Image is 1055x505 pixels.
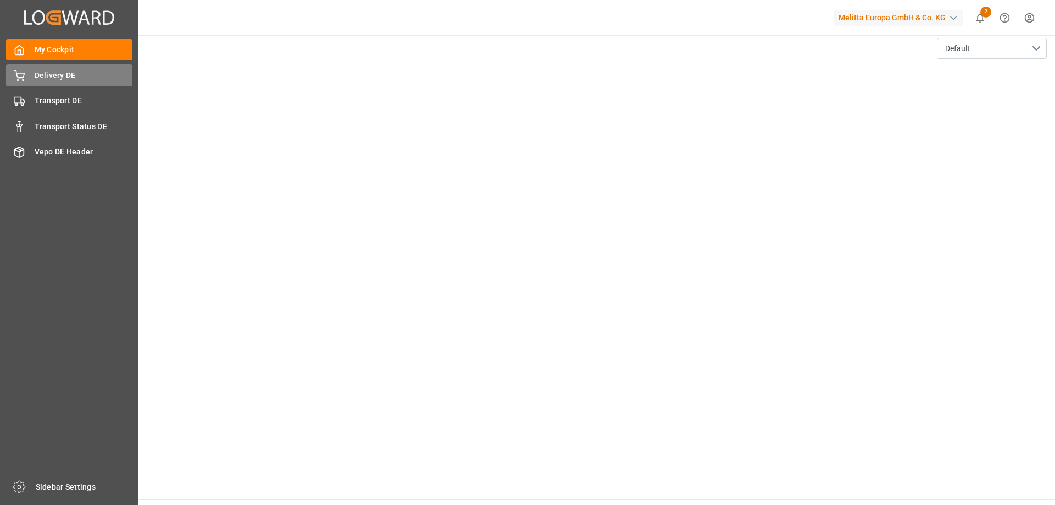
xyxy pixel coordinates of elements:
[945,43,970,54] span: Default
[35,70,133,81] span: Delivery DE
[6,90,132,112] a: Transport DE
[968,5,992,30] button: show 2 new notifications
[937,38,1047,59] button: open menu
[980,7,991,18] span: 2
[35,44,133,56] span: My Cockpit
[35,121,133,132] span: Transport Status DE
[35,146,133,158] span: Vepo DE Header
[36,481,134,493] span: Sidebar Settings
[6,39,132,60] a: My Cockpit
[6,115,132,137] a: Transport Status DE
[35,95,133,107] span: Transport DE
[6,141,132,163] a: Vepo DE Header
[6,64,132,86] a: Delivery DE
[834,7,968,28] button: Melitta Europa GmbH & Co. KG
[834,10,963,26] div: Melitta Europa GmbH & Co. KG
[992,5,1017,30] button: Help Center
